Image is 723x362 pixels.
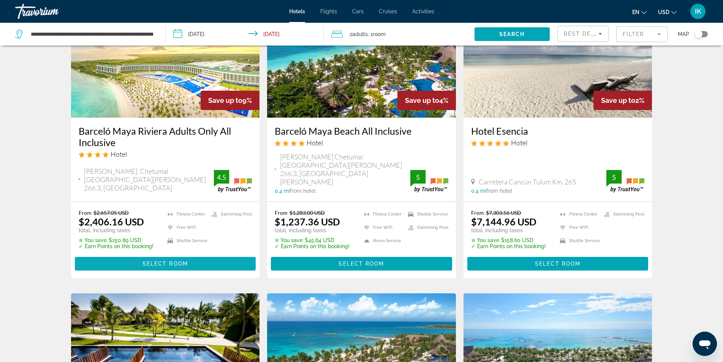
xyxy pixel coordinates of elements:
[410,173,426,182] div: 5
[84,167,214,192] span: [PERSON_NAME]. Chetumal [GEOGRAPHIC_DATA][PERSON_NAME] 266.3, [GEOGRAPHIC_DATA]
[632,9,639,15] span: en
[79,237,107,243] span: ✮ You save
[360,236,404,246] li: Room Service
[499,31,525,37] span: Search
[360,209,404,219] li: Fitness Center
[658,9,669,15] span: USD
[164,209,208,219] li: Fitness Center
[556,209,600,219] li: Fitness Center
[214,173,229,182] div: 4.5
[471,243,546,249] p: ✓ Earn Points on this booking!
[201,91,259,110] div: 9%
[360,223,404,232] li: Free WiFi
[275,243,350,249] p: ✓ Earn Points on this booking!
[486,209,521,216] del: $7,303.56 USD
[79,243,153,249] p: ✓ Earn Points on this booking!
[397,91,456,110] div: 4%
[164,236,208,246] li: Shuttle Service
[511,139,527,147] span: Hotel
[280,153,410,186] span: [PERSON_NAME] Chetumal [GEOGRAPHIC_DATA][PERSON_NAME] 266.3, [GEOGRAPHIC_DATA][PERSON_NAME]
[320,8,337,14] a: Flights
[79,216,144,227] ins: $2,406.16 USD
[79,227,153,233] p: total, including taxes
[290,188,316,194] span: from hotel
[275,237,350,243] p: $45.64 USD
[275,237,303,243] span: ✮ You save
[373,31,386,37] span: Room
[471,237,499,243] span: ✮ You save
[467,258,649,267] a: Select Room
[142,261,188,267] span: Select Room
[275,139,448,147] div: 4 star Hotel
[79,150,252,158] div: 4 star Hotel
[471,227,546,233] p: total, including taxes
[214,170,252,192] img: trustyou-badge.svg
[564,31,603,37] span: Best Deals
[379,8,397,14] a: Cruises
[75,257,256,271] button: Select Room
[471,188,486,194] span: 0.4 mi
[111,150,127,158] span: Hotel
[290,209,325,216] del: $1,283.00 USD
[475,27,550,41] button: Search
[93,209,129,216] del: $2,657.05 USD
[593,91,652,110] div: 2%
[616,26,668,42] button: Filter
[352,8,364,14] a: Cars
[208,96,242,104] span: Save up to
[632,6,647,17] button: Change language
[678,29,689,39] span: Map
[275,188,290,194] span: 0.4 mi
[352,31,368,37] span: Adults
[606,170,644,192] img: trustyou-badge.svg
[79,209,92,216] span: From
[289,8,305,14] a: Hotels
[471,237,546,243] p: $158.60 USD
[606,173,622,182] div: 5
[164,223,208,232] li: Free WiFi
[688,3,708,19] button: User Menu
[271,258,452,267] a: Select Room
[556,223,600,232] li: Free WiFi
[658,6,677,17] button: Change currency
[564,29,602,38] mat-select: Sort by
[275,227,350,233] p: total, including taxes
[79,125,252,148] a: Barceló Maya Riviera Adults Only All Inclusive
[695,8,701,15] span: IK
[479,178,576,186] span: Carretera Cancún Tulum Km. 265
[535,261,581,267] span: Select Room
[271,257,452,271] button: Select Room
[75,258,256,267] a: Select Room
[471,216,536,227] ins: $7,144.96 USD
[339,261,384,267] span: Select Room
[486,188,512,194] span: from hotel
[350,29,368,39] span: 2
[275,209,288,216] span: From
[693,332,717,356] iframe: Button to launch messaging window
[404,209,448,219] li: Shuttle Service
[324,23,474,46] button: Travelers: 2 adults, 0 children
[405,96,439,104] span: Save up to
[208,209,252,219] li: Swimming Pool
[307,139,323,147] span: Hotel
[601,96,635,104] span: Save up to
[275,125,448,137] a: Barceló Maya Beach All Inclusive
[412,8,434,14] a: Activities
[689,31,708,38] button: Toggle map
[471,209,484,216] span: From
[471,139,645,147] div: 5 star Hotel
[471,125,645,137] a: Hotel Esencia
[556,236,600,246] li: Shuttle Service
[79,237,153,243] p: $250.89 USD
[275,216,340,227] ins: $1,237.36 USD
[467,257,649,271] button: Select Room
[368,29,386,39] span: , 1
[410,170,448,192] img: trustyou-badge.svg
